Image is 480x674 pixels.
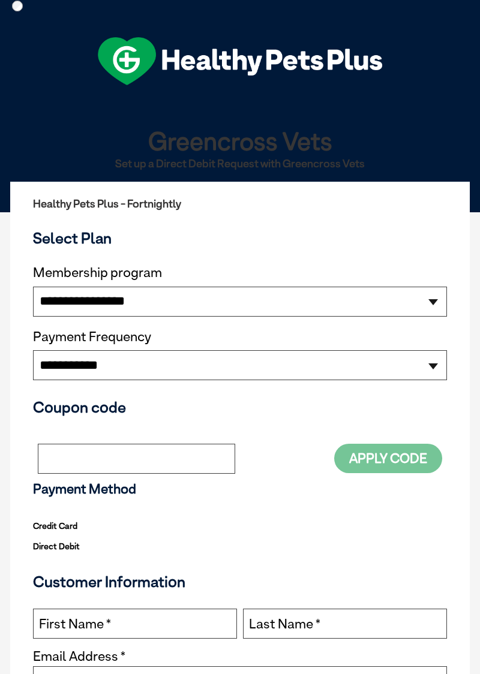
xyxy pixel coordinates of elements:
[9,127,471,154] h1: Greencross Vets
[33,573,447,591] h3: Customer Information
[33,198,447,210] h2: Healthy Pets Plus - Fortnightly
[33,482,447,497] h3: Payment Method
[33,538,80,554] label: Direct Debit
[33,265,447,281] label: Membership program
[33,518,77,534] label: Credit Card
[33,398,447,416] h3: Coupon code
[33,229,447,247] h3: Select Plan
[9,158,471,170] h2: Set up a Direct Debit Request with Greencross Vets
[33,649,125,663] label: Email Address *
[39,616,111,632] label: First Name *
[12,1,23,11] input: Direct Debit
[98,37,382,85] img: hpp-logo-landscape-green-white.png
[33,329,151,345] label: Payment Frequency
[334,444,442,473] button: Apply Code
[249,616,320,632] label: Last Name *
